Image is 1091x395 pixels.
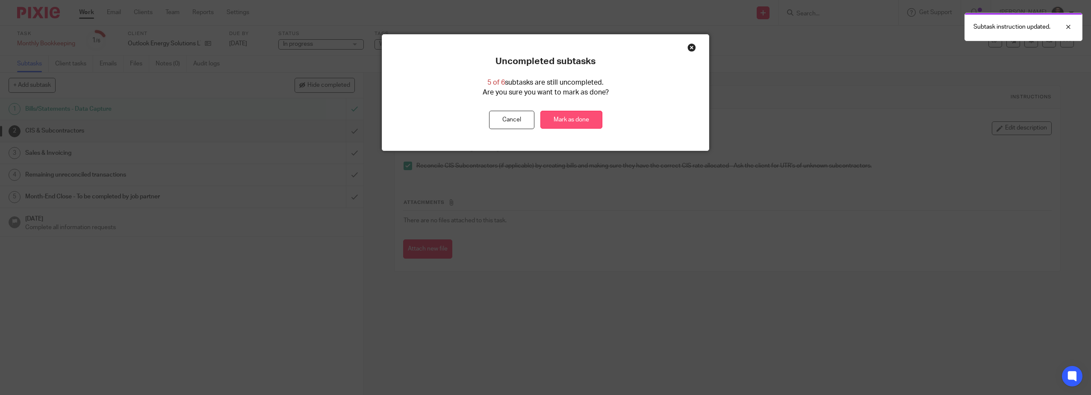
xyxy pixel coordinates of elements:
[487,78,604,88] p: subtasks are still uncompleted.
[495,56,596,67] p: Uncompleted subtasks
[489,111,534,129] button: Cancel
[973,23,1050,31] p: Subtask instruction updated.
[540,111,602,129] a: Mark as done
[687,43,696,52] div: Close this dialog window
[483,88,609,97] p: Are you sure you want to mark as done?
[487,79,505,86] span: 5 of 6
